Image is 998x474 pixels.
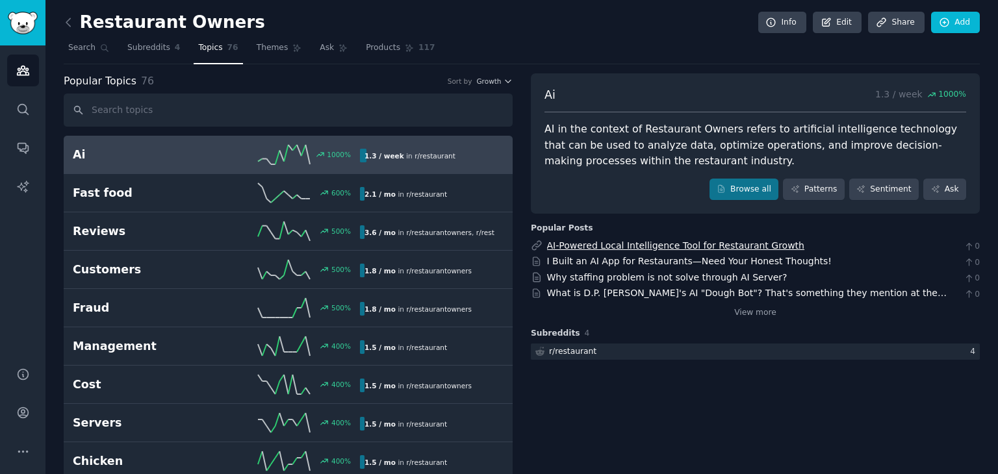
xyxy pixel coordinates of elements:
[964,257,980,269] span: 0
[175,42,181,54] span: 4
[252,38,307,64] a: Themes
[547,272,787,282] a: Why staffing problem is not solve through AI Server?
[406,229,472,236] span: r/ restaurantowners
[549,346,596,358] div: r/ restaurant
[448,77,472,86] div: Sort by
[365,190,396,198] b: 2.1 / mo
[64,327,513,366] a: Management400%1.5 / moin r/restaurant
[868,12,924,34] a: Share
[64,38,114,64] a: Search
[198,42,222,54] span: Topics
[64,404,513,442] a: Servers400%1.5 / moin r/restaurant
[875,87,966,103] p: 1.3 / week
[361,38,439,64] a: Products117
[476,77,501,86] span: Growth
[734,307,776,319] a: View more
[406,420,447,428] span: r/ restaurant
[331,265,351,274] div: 500 %
[360,379,476,392] div: in
[360,340,452,354] div: in
[365,229,396,236] b: 3.6 / mo
[531,223,593,234] div: Popular Posts
[331,342,351,351] div: 400 %
[331,418,351,427] div: 400 %
[64,12,265,33] h2: Restaurant Owners
[360,225,494,239] div: in
[365,420,396,428] b: 1.5 / mo
[531,328,580,340] span: Subreddits
[365,343,396,351] b: 1.5 / mo
[406,382,472,390] span: r/ restaurantowners
[365,305,396,313] b: 1.8 / mo
[64,136,513,174] a: Ai1000%1.3 / weekin r/restaurant
[406,305,472,313] span: r/ restaurantowners
[813,12,862,34] a: Edit
[73,415,216,431] h2: Servers
[64,366,513,404] a: Cost400%1.5 / moin r/restaurantowners
[406,190,447,198] span: r/ restaurant
[472,229,474,236] span: ,
[418,42,435,54] span: 117
[849,179,919,201] a: Sentiment
[476,229,517,236] span: r/ restaurant
[406,267,472,275] span: r/ restaurantowners
[360,455,452,469] div: in
[360,417,452,430] div: in
[331,380,351,389] div: 400 %
[64,94,513,127] input: Search topics
[227,42,238,54] span: 76
[547,288,947,312] a: What is D.P. [PERSON_NAME]'s AI "Dough Bot"? That's something they mention at the bottom of this ...
[73,338,216,355] h2: Management
[964,241,980,253] span: 0
[360,187,452,201] div: in
[366,42,400,54] span: Products
[964,289,980,301] span: 0
[123,38,185,64] a: Subreddits4
[360,264,476,277] div: in
[758,12,806,34] a: Info
[544,87,556,103] span: Ai
[360,302,476,316] div: in
[547,240,804,251] a: AI-Powered Local Intelligence Tool for Restaurant Growth
[64,212,513,251] a: Reviews500%3.6 / moin r/restaurantowners,r/restaurant
[73,223,216,240] h2: Reviews
[331,303,351,312] div: 500 %
[257,42,288,54] span: Themes
[360,149,460,162] div: in
[923,179,966,201] a: Ask
[331,456,351,466] div: 400 %
[320,42,334,54] span: Ask
[970,346,980,358] div: 4
[73,377,216,393] h2: Cost
[547,256,832,266] a: I Built an AI App for Restaurants—Need Your Honest Thoughts!
[476,77,513,86] button: Growth
[365,382,396,390] b: 1.5 / mo
[64,174,513,212] a: Fast food600%2.1 / moin r/restaurant
[8,12,38,34] img: GummySearch logo
[406,343,447,351] span: r/ restaurant
[327,150,351,159] div: 1000 %
[68,42,96,54] span: Search
[331,188,351,197] div: 600 %
[141,75,154,87] span: 76
[127,42,170,54] span: Subreddits
[783,179,844,201] a: Patterns
[544,121,966,169] div: AI in the context of Restaurant Owners refers to artificial intelligence technology that can be u...
[365,267,396,275] b: 1.8 / mo
[64,289,513,327] a: Fraud500%1.8 / moin r/restaurantowners
[710,179,779,201] a: Browse all
[938,89,966,101] span: 1000 %
[415,152,455,160] span: r/ restaurant
[194,38,242,64] a: Topics76
[73,453,216,469] h2: Chicken
[64,251,513,289] a: Customers500%1.8 / moin r/restaurantowners
[64,73,136,90] span: Popular Topics
[931,12,980,34] a: Add
[331,227,351,236] div: 500 %
[73,262,216,278] h2: Customers
[365,152,404,160] b: 1.3 / week
[73,185,216,201] h2: Fast food
[73,147,216,163] h2: Ai
[73,300,216,316] h2: Fraud
[585,329,590,338] span: 4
